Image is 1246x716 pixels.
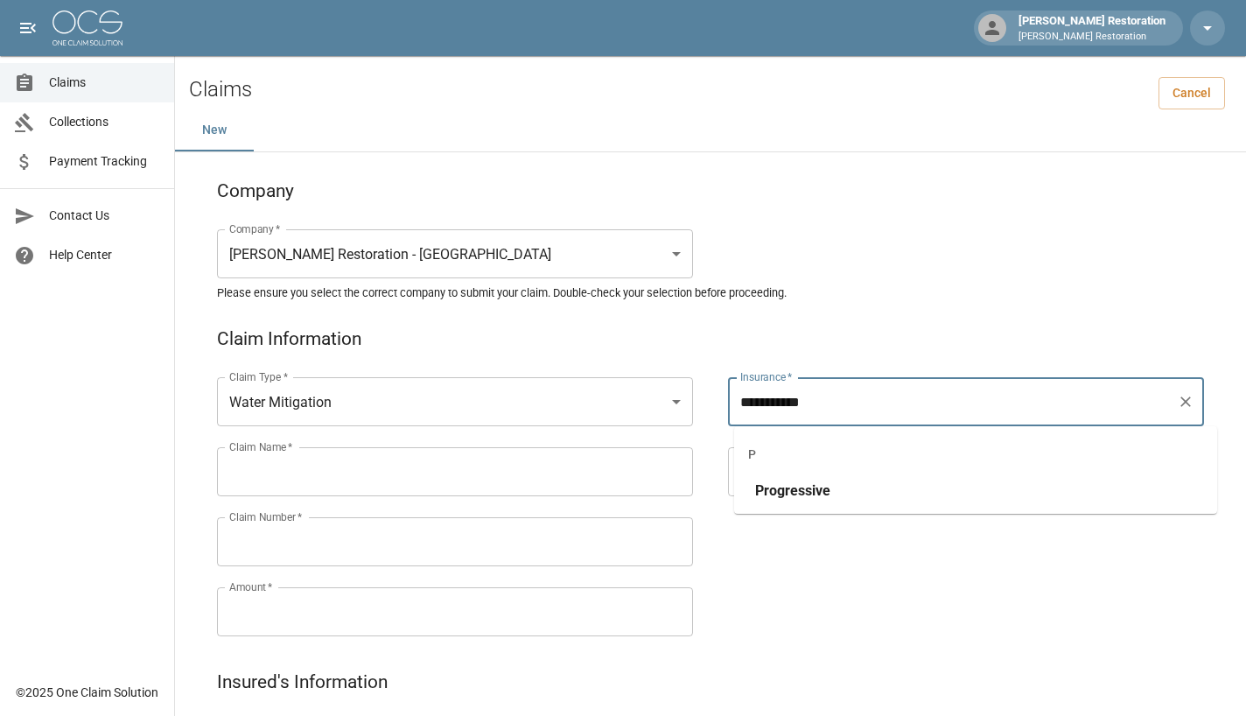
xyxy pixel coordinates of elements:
[229,369,288,384] label: Claim Type
[175,109,1246,151] div: dynamic tabs
[217,377,693,426] div: Water Mitigation
[49,113,160,131] span: Collections
[217,229,693,278] div: [PERSON_NAME] Restoration - [GEOGRAPHIC_DATA]
[740,369,792,384] label: Insurance
[755,482,830,499] span: Progressive
[734,433,1217,475] div: P
[1018,30,1165,45] p: [PERSON_NAME] Restoration
[229,509,302,524] label: Claim Number
[16,684,158,701] div: © 2025 One Claim Solution
[229,439,293,454] label: Claim Name
[49,152,160,171] span: Payment Tracking
[49,246,160,264] span: Help Center
[10,11,45,46] button: open drawer
[217,285,1204,300] h5: Please ensure you select the correct company to submit your claim. Double-check your selection be...
[189,77,252,102] h2: Claims
[1158,77,1225,109] a: Cancel
[175,109,254,151] button: New
[229,579,273,594] label: Amount
[1173,390,1198,414] button: Clear
[229,221,281,236] label: Company
[49,207,160,225] span: Contact Us
[52,11,122,46] img: ocs-logo-white-transparent.png
[49,74,160,92] span: Claims
[1011,12,1172,44] div: [PERSON_NAME] Restoration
